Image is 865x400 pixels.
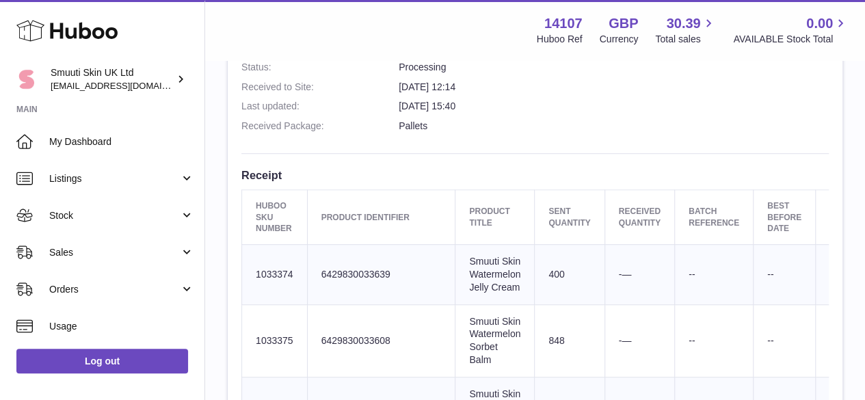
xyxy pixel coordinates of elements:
dd: Pallets [399,120,829,133]
a: Log out [16,349,188,373]
dd: Processing [399,61,829,74]
td: -- [753,244,815,304]
th: Product Identifier [307,190,455,245]
td: 1033375 [242,304,308,377]
td: -— [604,304,674,377]
span: Usage [49,320,194,333]
td: -- [674,304,753,377]
img: internalAdmin-14107@internal.huboo.com [16,69,37,90]
span: 0.00 [806,14,833,33]
dt: Last updated: [241,100,399,113]
span: [EMAIL_ADDRESS][DOMAIN_NAME] [51,80,201,91]
div: Currency [600,33,639,46]
strong: 14107 [544,14,583,33]
span: Orders [49,283,180,296]
span: 30.39 [666,14,700,33]
dd: [DATE] 12:14 [399,81,829,94]
dt: Status: [241,61,399,74]
a: 0.00 AVAILABLE Stock Total [733,14,849,46]
th: Batch Reference [674,190,753,245]
span: Listings [49,172,180,185]
h3: Receipt [241,168,829,183]
th: Product title [455,190,535,245]
span: Stock [49,209,180,222]
th: Huboo SKU Number [242,190,308,245]
span: My Dashboard [49,135,194,148]
strong: GBP [609,14,638,33]
a: 30.39 Total sales [655,14,716,46]
td: 6429830033608 [307,304,455,377]
td: 1033374 [242,244,308,304]
td: 400 [535,244,604,304]
dd: [DATE] 15:40 [399,100,829,113]
th: Sent Quantity [535,190,604,245]
span: Sales [49,246,180,259]
td: -- [674,244,753,304]
span: AVAILABLE Stock Total [733,33,849,46]
td: -— [604,244,674,304]
dt: Received Package: [241,120,399,133]
dt: Received to Site: [241,81,399,94]
td: 848 [535,304,604,377]
div: Huboo Ref [537,33,583,46]
td: 6429830033639 [307,244,455,304]
td: Smuuti Skin Watermelon Jelly Cream [455,244,535,304]
div: Smuuti Skin UK Ltd [51,66,174,92]
th: Best Before Date [753,190,815,245]
td: Smuuti Skin Watermelon Sorbet Balm [455,304,535,377]
th: Received Quantity [604,190,674,245]
span: Total sales [655,33,716,46]
td: -- [753,304,815,377]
